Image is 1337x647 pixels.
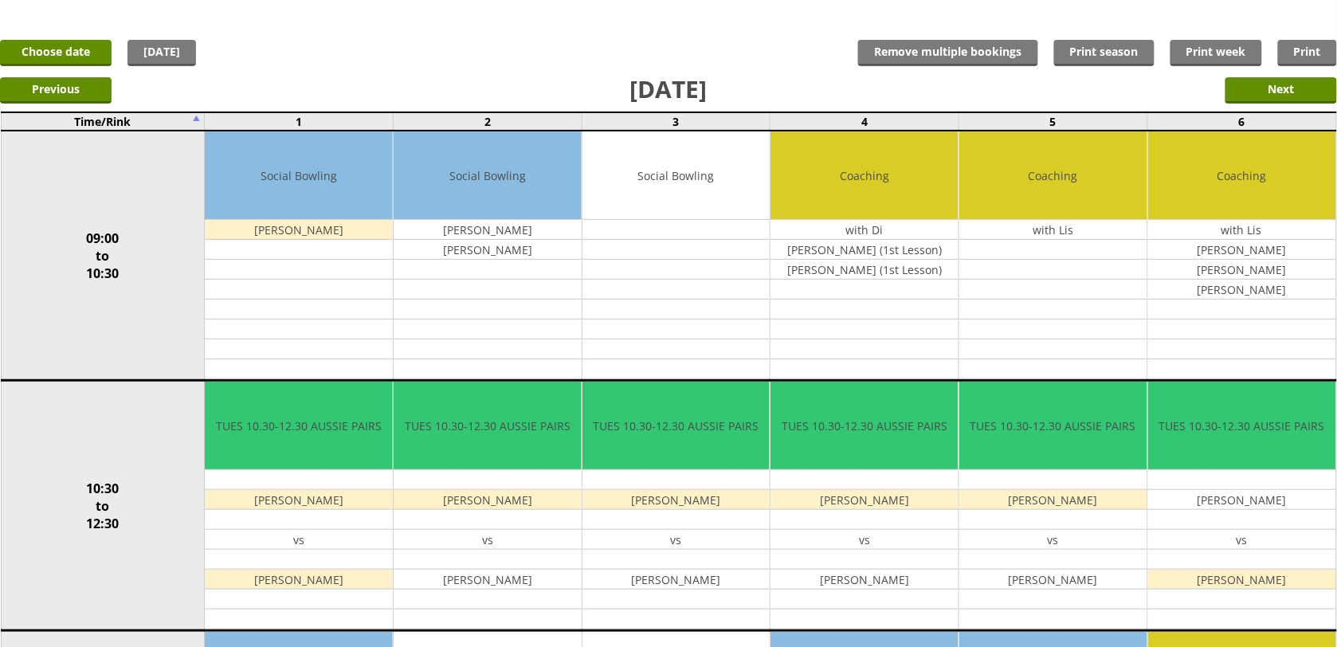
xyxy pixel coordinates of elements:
[582,131,770,220] td: Social Bowling
[205,530,393,550] td: vs
[582,530,770,550] td: vs
[394,490,582,510] td: [PERSON_NAME]
[959,220,1147,240] td: with Lis
[770,260,959,280] td: [PERSON_NAME] (1st Lesson)
[582,112,770,131] td: 3
[1148,490,1336,510] td: [PERSON_NAME]
[959,530,1147,550] td: vs
[1,131,205,381] td: 09:00 to 10:30
[770,112,959,131] td: 4
[959,570,1147,590] td: [PERSON_NAME]
[205,131,393,220] td: Social Bowling
[770,382,959,470] td: TUES 10.30-12.30 AUSSIE PAIRS
[1148,220,1336,240] td: with Lis
[1225,77,1337,104] input: Next
[959,490,1147,510] td: [PERSON_NAME]
[1148,280,1336,300] td: [PERSON_NAME]
[959,382,1147,470] td: TUES 10.30-12.30 AUSSIE PAIRS
[394,382,582,470] td: TUES 10.30-12.30 AUSSIE PAIRS
[959,112,1148,131] td: 5
[205,382,393,470] td: TUES 10.30-12.30 AUSSIE PAIRS
[770,570,959,590] td: [PERSON_NAME]
[1,381,205,631] td: 10:30 to 12:30
[582,382,770,470] td: TUES 10.30-12.30 AUSSIE PAIRS
[770,530,959,550] td: vs
[1148,131,1336,220] td: Coaching
[1278,40,1337,66] a: Print
[1170,40,1262,66] a: Print week
[394,570,582,590] td: [PERSON_NAME]
[959,131,1147,220] td: Coaching
[1148,570,1336,590] td: [PERSON_NAME]
[1054,40,1155,66] a: Print season
[394,240,582,260] td: [PERSON_NAME]
[394,112,582,131] td: 2
[394,530,582,550] td: vs
[1147,112,1336,131] td: 6
[205,112,394,131] td: 1
[770,131,959,220] td: Coaching
[1148,530,1336,550] td: vs
[205,570,393,590] td: [PERSON_NAME]
[127,40,196,66] a: [DATE]
[205,220,393,240] td: [PERSON_NAME]
[1148,260,1336,280] td: [PERSON_NAME]
[858,40,1038,66] input: Remove multiple bookings
[582,490,770,510] td: [PERSON_NAME]
[770,240,959,260] td: [PERSON_NAME] (1st Lesson)
[770,220,959,240] td: with Di
[205,490,393,510] td: [PERSON_NAME]
[582,570,770,590] td: [PERSON_NAME]
[1148,382,1336,470] td: TUES 10.30-12.30 AUSSIE PAIRS
[1,112,205,131] td: Time/Rink
[394,220,582,240] td: [PERSON_NAME]
[394,131,582,220] td: Social Bowling
[1148,240,1336,260] td: [PERSON_NAME]
[770,490,959,510] td: [PERSON_NAME]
